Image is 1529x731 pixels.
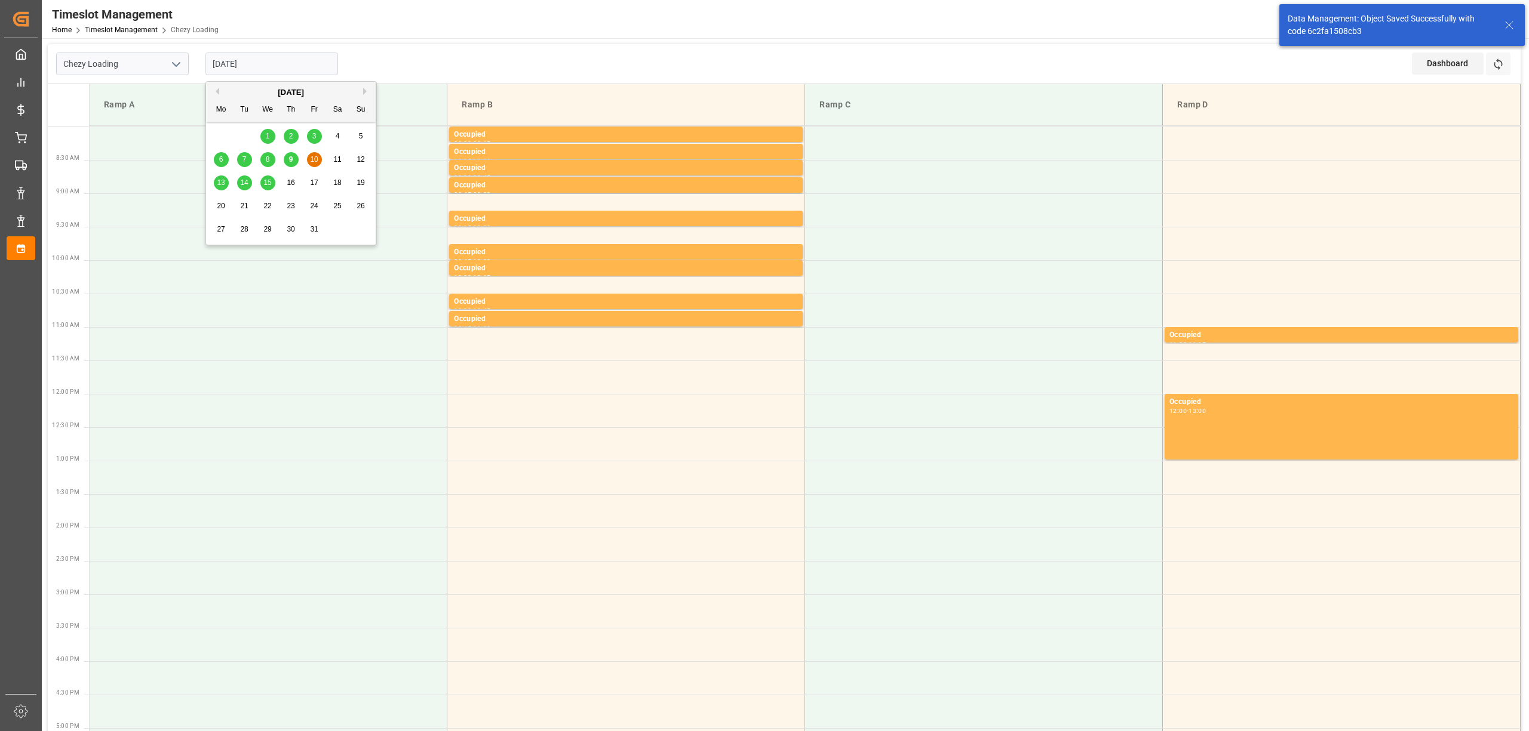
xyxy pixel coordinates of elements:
[217,178,225,187] span: 13
[454,308,471,313] div: 10:30
[330,175,345,190] div: Choose Saturday, October 18th, 2025
[214,175,229,190] div: Choose Monday, October 13th, 2025
[85,26,158,34] a: Timeslot Management
[471,158,473,164] div: -
[473,274,490,280] div: 10:15
[287,202,294,210] span: 23
[1189,341,1206,347] div: 11:15
[237,222,252,237] div: Choose Tuesday, October 28th, 2025
[284,199,299,214] div: Choose Thursday, October 23rd, 2025
[473,141,490,146] div: 08:15
[1187,341,1189,347] div: -
[330,199,345,214] div: Choose Saturday, October 25th, 2025
[454,192,471,197] div: 08:45
[454,258,471,264] div: 09:45
[56,589,79,596] span: 3:00 PM
[56,53,189,75] input: Type to search/select
[454,296,798,308] div: Occupied
[52,255,79,261] span: 10:00 AM
[354,152,369,167] div: Choose Sunday, October 12th, 2025
[99,94,437,116] div: Ramp A
[454,246,798,258] div: Occupied
[52,322,79,328] span: 11:00 AM
[237,175,252,190] div: Choose Tuesday, October 14th, 2025
[471,192,473,197] div: -
[260,199,275,214] div: Choose Wednesday, October 22nd, 2025
[1169,329,1513,341] div: Occupied
[52,5,219,23] div: Timeslot Management
[357,202,364,210] span: 26
[1172,94,1510,116] div: Ramp D
[52,26,72,34] a: Home
[454,162,798,174] div: Occupied
[56,556,79,562] span: 2:30 PM
[471,308,473,313] div: -
[471,141,473,146] div: -
[56,622,79,629] span: 3:30 PM
[56,489,79,495] span: 1:30 PM
[473,225,490,230] div: 09:30
[237,103,252,118] div: Tu
[471,274,473,280] div: -
[1169,341,1187,347] div: 11:00
[473,258,490,264] div: 10:00
[206,87,376,98] div: [DATE]
[473,192,490,197] div: 09:00
[217,202,225,210] span: 20
[473,158,490,164] div: 08:30
[307,222,322,237] div: Choose Friday, October 31st, 2025
[263,225,271,233] span: 29
[284,103,299,118] div: Th
[1169,396,1513,408] div: Occupied
[260,152,275,167] div: Choose Wednesday, October 8th, 2025
[815,94,1153,116] div: Ramp C
[354,103,369,118] div: Su
[287,225,294,233] span: 30
[1169,408,1187,414] div: 12:00
[330,152,345,167] div: Choose Saturday, October 11th, 2025
[214,103,229,118] div: Mo
[1288,13,1493,38] div: Data Management: Object Saved Successfully with code 6c2fa1508cb3
[454,225,471,230] div: 09:15
[287,178,294,187] span: 16
[214,152,229,167] div: Choose Monday, October 6th, 2025
[354,129,369,144] div: Choose Sunday, October 5th, 2025
[457,94,795,116] div: Ramp B
[471,225,473,230] div: -
[454,313,798,325] div: Occupied
[454,180,798,192] div: Occupied
[240,202,248,210] span: 21
[56,455,79,462] span: 1:00 PM
[217,225,225,233] span: 27
[310,155,318,164] span: 10
[357,178,364,187] span: 19
[260,175,275,190] div: Choose Wednesday, October 15th, 2025
[56,689,79,696] span: 4:30 PM
[1189,408,1206,414] div: 13:00
[471,174,473,180] div: -
[56,656,79,662] span: 4:00 PM
[307,152,322,167] div: Choose Friday, October 10th, 2025
[1412,53,1484,75] div: Dashboard
[333,178,341,187] span: 18
[214,222,229,237] div: Choose Monday, October 27th, 2025
[56,188,79,195] span: 9:00 AM
[263,178,271,187] span: 15
[336,132,340,140] span: 4
[289,155,293,164] span: 9
[284,175,299,190] div: Choose Thursday, October 16th, 2025
[260,129,275,144] div: Choose Wednesday, October 1st, 2025
[52,422,79,428] span: 12:30 PM
[359,132,363,140] span: 5
[307,103,322,118] div: Fr
[307,199,322,214] div: Choose Friday, October 24th, 2025
[473,174,490,180] div: 08:45
[454,325,471,331] div: 10:45
[219,155,223,164] span: 6
[333,202,341,210] span: 25
[284,152,299,167] div: Choose Thursday, October 9th, 2025
[454,263,798,274] div: Occupied
[263,202,271,210] span: 22
[284,222,299,237] div: Choose Thursday, October 30th, 2025
[284,129,299,144] div: Choose Thursday, October 2nd, 2025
